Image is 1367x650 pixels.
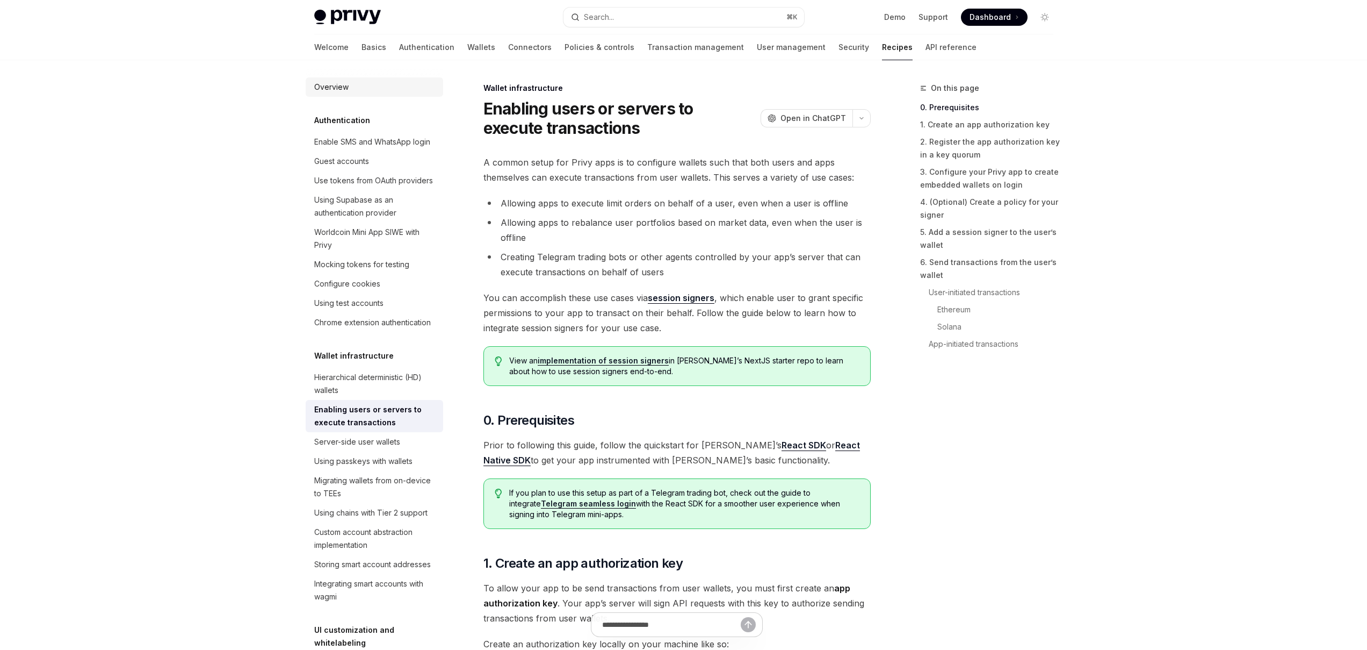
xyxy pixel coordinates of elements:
[882,34,913,60] a: Recipes
[483,99,756,138] h1: Enabling users or servers to execute transactions
[399,34,454,60] a: Authentication
[918,12,948,23] a: Support
[314,297,384,310] div: Using test accounts
[648,292,714,304] a: session signers
[306,223,443,255] a: Worldcoin Mini App SIWE with Privy
[495,489,502,498] svg: Tip
[920,99,1062,116] a: 0. Prerequisites
[483,555,683,572] span: 1. Create an app authorization key
[786,13,798,22] span: ⌘ K
[495,356,502,366] svg: Tip
[970,12,1011,23] span: Dashboard
[483,196,871,211] li: Allowing apps to execute limit orders on behalf of a user, even when a user is offline
[761,109,852,127] button: Open in ChatGPT
[314,10,381,25] img: light logo
[306,294,443,313] a: Using test accounts
[306,255,443,274] a: Mocking tokens for testing
[314,34,349,60] a: Welcome
[306,132,443,152] a: Enable SMS and WhatsApp login
[314,226,437,252] div: Worldcoin Mini App SIWE with Privy
[838,34,869,60] a: Security
[920,116,1062,133] a: 1. Create an app authorization key
[306,400,443,432] a: Enabling users or servers to execute transactions
[314,155,369,168] div: Guest accounts
[314,316,431,329] div: Chrome extension authentication
[741,617,756,632] button: Send message
[483,83,871,94] div: Wallet infrastructure
[920,163,1062,194] a: 3. Configure your Privy app to create embedded wallets on login
[361,34,386,60] a: Basics
[306,368,443,400] a: Hierarchical deterministic (HD) wallets
[483,155,871,185] span: A common setup for Privy apps is to configure wallets such that both users and apps themselves ca...
[509,488,859,520] span: If you plan to use this setup as part of a Telegram trading bot, check out the guide to integrate...
[541,499,636,509] a: Telegram seamless login
[314,558,431,571] div: Storing smart account addresses
[483,249,871,280] li: Creating Telegram trading bots or other agents controlled by your app’s server that can execute t...
[314,403,437,429] div: Enabling users or servers to execute transactions
[306,452,443,471] a: Using passkeys with wallets
[314,81,349,94] div: Overview
[306,574,443,606] a: Integrating smart accounts with wagmi
[929,335,1062,353] a: App-initiated transactions
[584,11,614,24] div: Search...
[925,34,977,60] a: API reference
[782,440,826,451] a: React SDK
[937,318,1062,335] a: Solana
[314,455,413,468] div: Using passkeys with wallets
[306,432,443,452] a: Server-side user wallets
[757,34,826,60] a: User management
[929,284,1062,301] a: User-initiated transactions
[306,555,443,574] a: Storing smart account addresses
[538,356,669,366] a: implementation of session signers
[314,474,437,500] div: Migrating wallets from on-device to TEEs
[314,526,437,552] div: Custom account abstraction implementation
[920,133,1062,163] a: 2. Register the app authorization key in a key quorum
[483,581,871,626] span: To allow your app to be send transactions from user wallets, you must first create an . Your app’...
[961,9,1028,26] a: Dashboard
[508,34,552,60] a: Connectors
[306,503,443,523] a: Using chains with Tier 2 support
[314,624,443,649] h5: UI customization and whitelabeling
[314,349,394,362] h5: Wallet infrastructure
[306,523,443,555] a: Custom account abstraction implementation
[884,12,906,23] a: Demo
[647,34,744,60] a: Transaction management
[314,135,430,148] div: Enable SMS and WhatsApp login
[563,8,804,27] button: Search...⌘K
[565,34,634,60] a: Policies & controls
[314,174,433,187] div: Use tokens from OAuth providers
[483,412,574,429] span: 0. Prerequisites
[306,313,443,332] a: Chrome extension authentication
[314,258,409,271] div: Mocking tokens for testing
[483,215,871,245] li: Allowing apps to rebalance user portfolios based on market data, even when the user is offline
[306,471,443,503] a: Migrating wallets from on-device to TEEs
[509,355,859,377] span: View an in [PERSON_NAME]’s NextJS starter repo to learn about how to use session signers end-to-end.
[314,506,428,519] div: Using chains with Tier 2 support
[467,34,495,60] a: Wallets
[937,301,1062,318] a: Ethereum
[920,224,1062,254] a: 5. Add a session signer to the user’s wallet
[483,290,871,335] span: You can accomplish these use cases via , which enable user to grant specific permissions to your ...
[314,435,400,448] div: Server-side user wallets
[483,438,871,468] span: Prior to following this guide, follow the quickstart for [PERSON_NAME]’s or to get your app instr...
[314,194,437,219] div: Using Supabase as an authentication provider
[314,577,437,603] div: Integrating smart accounts with wagmi
[306,152,443,171] a: Guest accounts
[314,371,437,397] div: Hierarchical deterministic (HD) wallets
[306,77,443,97] a: Overview
[780,113,846,124] span: Open in ChatGPT
[306,190,443,223] a: Using Supabase as an authentication provider
[314,114,370,127] h5: Authentication
[306,274,443,294] a: Configure cookies
[920,254,1062,284] a: 6. Send transactions from the user’s wallet
[931,82,979,95] span: On this page
[306,171,443,190] a: Use tokens from OAuth providers
[920,194,1062,224] a: 4. (Optional) Create a policy for your signer
[1036,9,1053,26] button: Toggle dark mode
[314,277,380,290] div: Configure cookies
